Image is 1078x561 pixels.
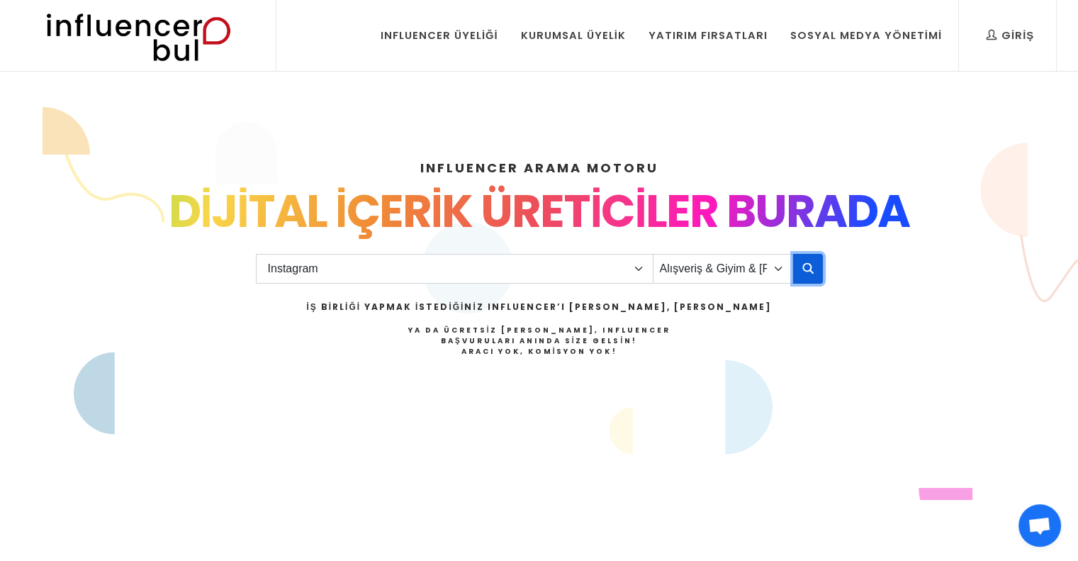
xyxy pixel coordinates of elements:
h2: İş Birliği Yapmak İstediğiniz Influencer’ı [PERSON_NAME], [PERSON_NAME] [306,301,771,313]
strong: Aracı Yok, Komisyon Yok! [461,346,617,357]
div: Açık sohbet [1018,504,1061,547]
div: DİJİTAL İÇERİK ÜRETİCİLER BURADA [80,177,999,245]
div: Sosyal Medya Yönetimi [790,28,942,43]
div: Giriş [986,28,1034,43]
h4: INFLUENCER ARAMA MOTORU [80,158,999,177]
h4: Ya da Ücretsiz [PERSON_NAME], Influencer Başvuruları Anında Size Gelsin! [306,325,771,357]
div: Influencer Üyeliği [381,28,498,43]
div: Kurumsal Üyelik [521,28,626,43]
div: Yatırım Fırsatları [649,28,768,43]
